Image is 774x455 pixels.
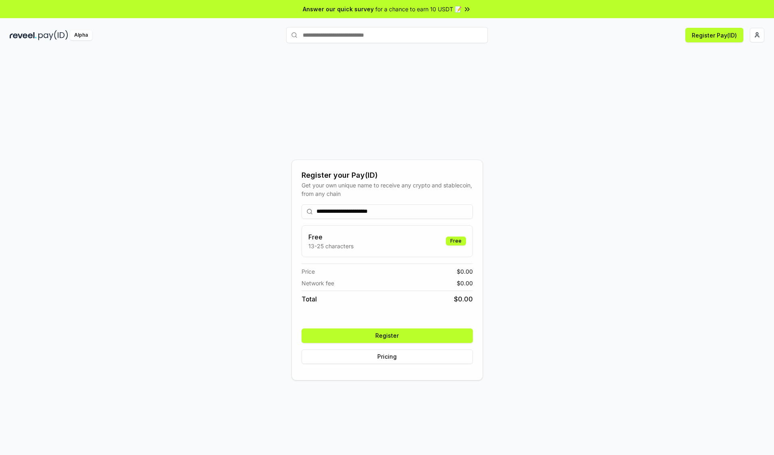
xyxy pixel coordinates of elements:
[302,349,473,364] button: Pricing
[454,294,473,304] span: $ 0.00
[302,170,473,181] div: Register your Pay(ID)
[302,279,334,287] span: Network fee
[10,30,37,40] img: reveel_dark
[457,279,473,287] span: $ 0.00
[38,30,68,40] img: pay_id
[446,237,466,245] div: Free
[302,267,315,276] span: Price
[375,5,462,13] span: for a chance to earn 10 USDT 📝
[302,294,317,304] span: Total
[302,181,473,198] div: Get your own unique name to receive any crypto and stablecoin, from any chain
[457,267,473,276] span: $ 0.00
[302,328,473,343] button: Register
[308,232,354,242] h3: Free
[70,30,92,40] div: Alpha
[685,28,743,42] button: Register Pay(ID)
[308,242,354,250] p: 13-25 characters
[303,5,374,13] span: Answer our quick survey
